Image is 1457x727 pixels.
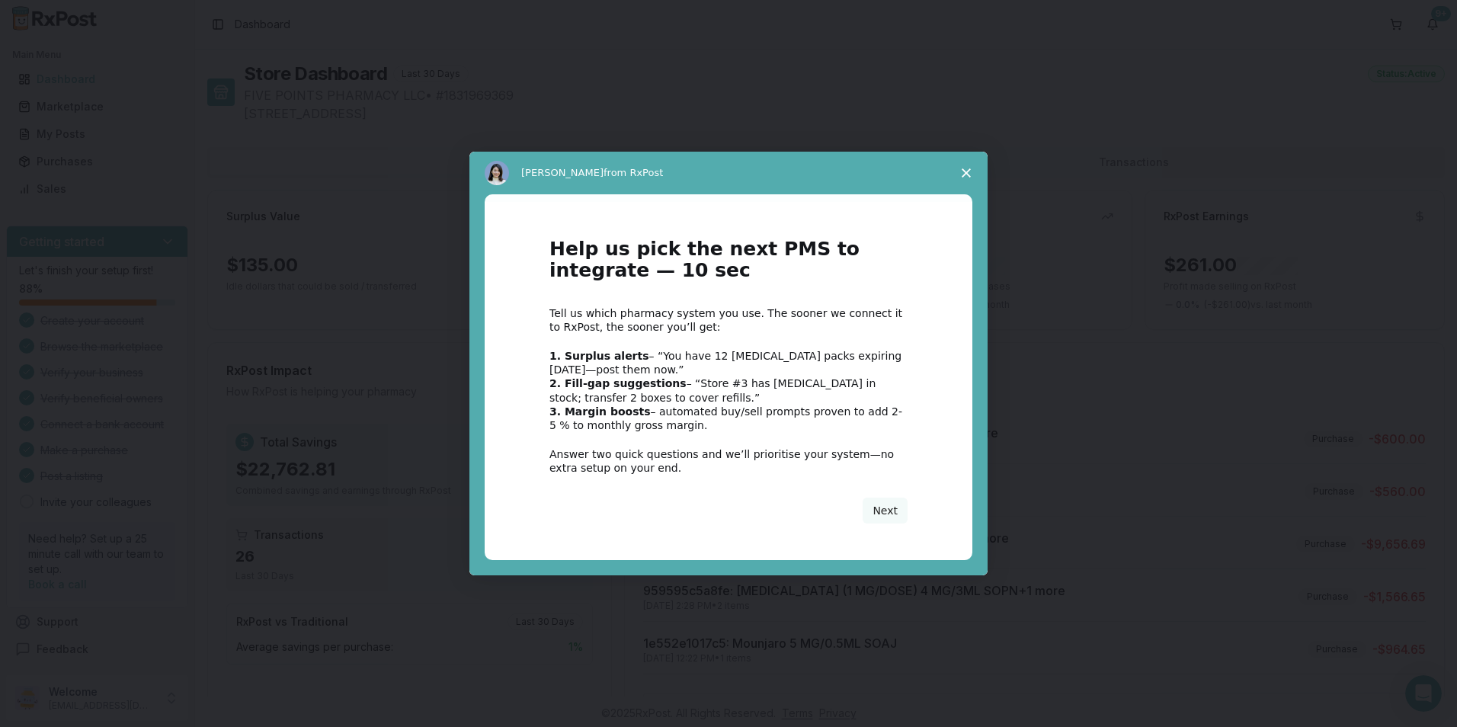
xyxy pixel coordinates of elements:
b: 1. Surplus alerts [549,350,649,362]
b: 3. Margin boosts [549,405,651,418]
div: Tell us which pharmacy system you use. The sooner we connect it to RxPost, the sooner you’ll get: [549,306,908,334]
span: [PERSON_NAME] [521,167,604,178]
div: – “Store #3 has [MEDICAL_DATA] in stock; transfer 2 boxes to cover refills.” [549,376,908,404]
b: 2. Fill-gap suggestions [549,377,687,389]
div: – automated buy/sell prompts proven to add 2-5 % to monthly gross margin. [549,405,908,432]
img: Profile image for Alice [485,161,509,185]
div: – “You have 12 [MEDICAL_DATA] packs expiring [DATE]—post them now.” [549,349,908,376]
div: Answer two quick questions and we’ll prioritise your system—no extra setup on your end. [549,447,908,475]
span: from RxPost [604,167,663,178]
button: Next [863,498,908,524]
span: Close survey [945,152,988,194]
h1: Help us pick the next PMS to integrate — 10 sec [549,239,908,291]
